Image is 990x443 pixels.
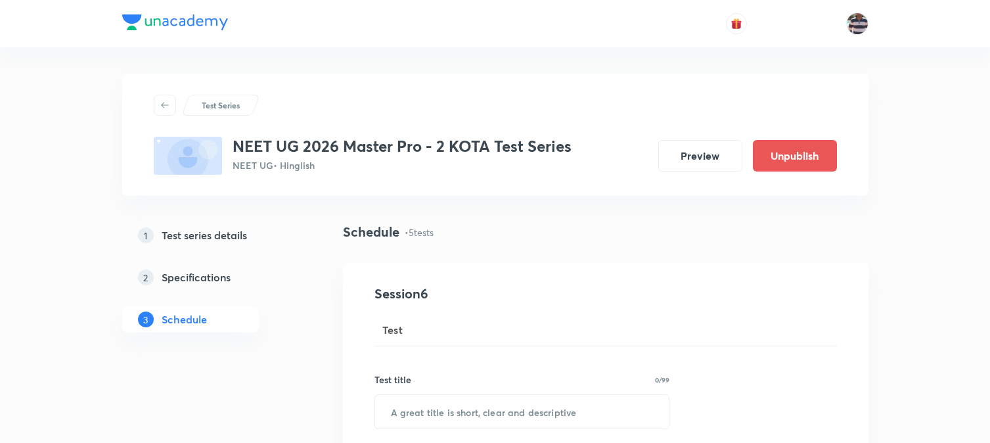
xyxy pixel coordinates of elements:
img: jugraj singh [846,12,868,35]
p: NEET UG • Hinglish [233,158,572,172]
h5: Specifications [162,269,231,285]
h3: NEET UG 2026 Master Pro - 2 KOTA Test Series [233,137,572,156]
p: • 5 tests [405,225,434,239]
p: 3 [138,312,154,327]
a: 2Specifications [122,264,301,291]
span: Test [382,322,403,338]
button: avatar [726,13,747,34]
p: 1 [138,227,154,243]
img: Company Logo [122,14,228,30]
p: Test Series [202,99,240,111]
h4: Schedule [343,222,399,242]
p: 2 [138,269,154,285]
img: fallback-thumbnail.png [154,137,222,175]
h5: Test series details [162,227,247,243]
a: 1Test series details [122,222,301,248]
button: Unpublish [753,140,837,172]
input: A great title is short, clear and descriptive [375,395,669,429]
h4: Session 6 [374,284,614,304]
h6: Test title [374,373,411,386]
p: 0/99 [655,377,669,383]
button: Preview [658,140,742,172]
h5: Schedule [162,312,207,327]
a: Company Logo [122,14,228,34]
img: avatar [731,18,742,30]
